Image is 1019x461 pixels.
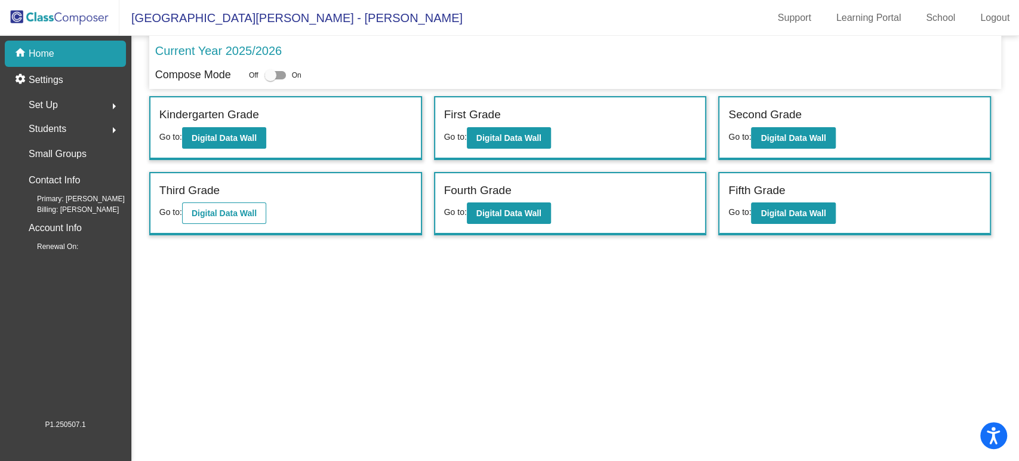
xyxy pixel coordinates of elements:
[29,121,66,137] span: Students
[192,133,257,143] b: Digital Data Wall
[29,97,58,113] span: Set Up
[18,193,125,204] span: Primary: [PERSON_NAME]
[292,70,301,81] span: On
[18,204,119,215] span: Billing: [PERSON_NAME]
[728,182,785,199] label: Fifth Grade
[29,220,82,236] p: Account Info
[159,207,182,217] span: Go to:
[107,123,121,137] mat-icon: arrow_right
[182,127,266,149] button: Digital Data Wall
[467,202,551,224] button: Digital Data Wall
[761,133,826,143] b: Digital Data Wall
[14,47,29,61] mat-icon: home
[728,106,802,124] label: Second Grade
[192,208,257,218] b: Digital Data Wall
[971,8,1019,27] a: Logout
[155,67,231,83] p: Compose Mode
[476,133,541,143] b: Digital Data Wall
[159,106,259,124] label: Kindergarten Grade
[444,132,467,142] span: Go to:
[467,127,551,149] button: Digital Data Wall
[119,8,463,27] span: [GEOGRAPHIC_DATA][PERSON_NAME] - [PERSON_NAME]
[827,8,911,27] a: Learning Portal
[728,132,751,142] span: Go to:
[29,47,54,61] p: Home
[29,73,63,87] p: Settings
[14,73,29,87] mat-icon: settings
[29,146,87,162] p: Small Groups
[182,202,266,224] button: Digital Data Wall
[444,207,467,217] span: Go to:
[107,99,121,113] mat-icon: arrow_right
[728,207,751,217] span: Go to:
[916,8,965,27] a: School
[29,172,80,189] p: Contact Info
[155,42,282,60] p: Current Year 2025/2026
[249,70,258,81] span: Off
[768,8,821,27] a: Support
[159,182,220,199] label: Third Grade
[751,127,835,149] button: Digital Data Wall
[18,241,78,252] span: Renewal On:
[444,182,512,199] label: Fourth Grade
[761,208,826,218] b: Digital Data Wall
[751,202,835,224] button: Digital Data Wall
[444,106,501,124] label: First Grade
[476,208,541,218] b: Digital Data Wall
[159,132,182,142] span: Go to:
